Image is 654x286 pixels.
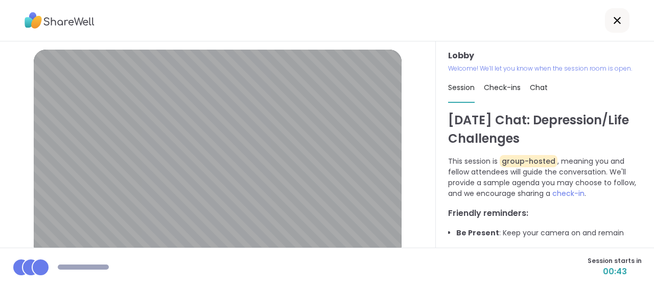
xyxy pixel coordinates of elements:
h3: Lobby [448,50,642,62]
span: group-hosted [500,155,557,167]
h1: [DATE] Chat: Depression/Life Challenges [448,111,642,148]
span: Session starts in [588,256,642,266]
span: check-in [552,188,585,199]
h3: Friendly reminders: [448,207,642,219]
span: Check-ins [484,82,521,93]
span: Chat [530,82,548,93]
li: : Keep your camera on and remain visible for the entire session. [456,228,642,249]
p: Welcome! We’ll let you know when the session room is open. [448,64,642,73]
span: 00:43 [588,266,642,278]
p: This session is , meaning you and fellow attendees will guide the conversation. We'll provide a s... [448,156,642,199]
b: Be Present [456,228,499,238]
span: Session [448,82,475,93]
img: ShareWell Logo [25,9,95,32]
